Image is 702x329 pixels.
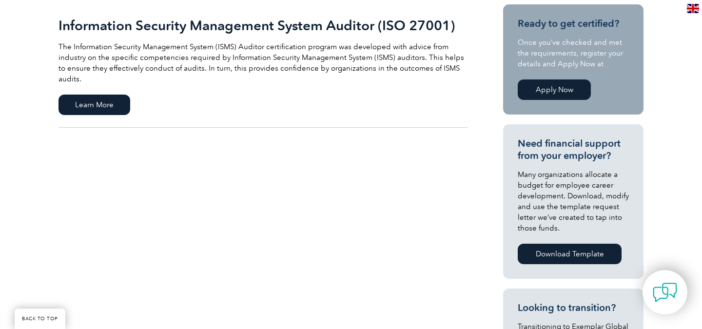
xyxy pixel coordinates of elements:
[58,95,130,115] span: Learn More
[58,41,468,84] p: The Information Security Management System (ISMS) Auditor certification program was developed wit...
[518,244,622,264] a: Download Template
[687,4,699,13] img: en
[518,79,591,100] a: Apply Now
[653,280,677,305] img: contact-chat.png
[58,18,468,33] h2: Information Security Management System Auditor (ISO 27001)
[518,18,629,30] h3: Ready to get certified?
[15,309,65,329] a: BACK TO TOP
[58,4,468,128] a: Information Security Management System Auditor (ISO 27001) The Information Security Management Sy...
[518,137,629,162] h3: Need financial support from your employer?
[518,169,629,233] p: Many organizations allocate a budget for employee career development. Download, modify and use th...
[518,302,629,314] h3: Looking to transition?
[518,37,629,69] p: Once you’ve checked and met the requirements, register your details and Apply Now at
